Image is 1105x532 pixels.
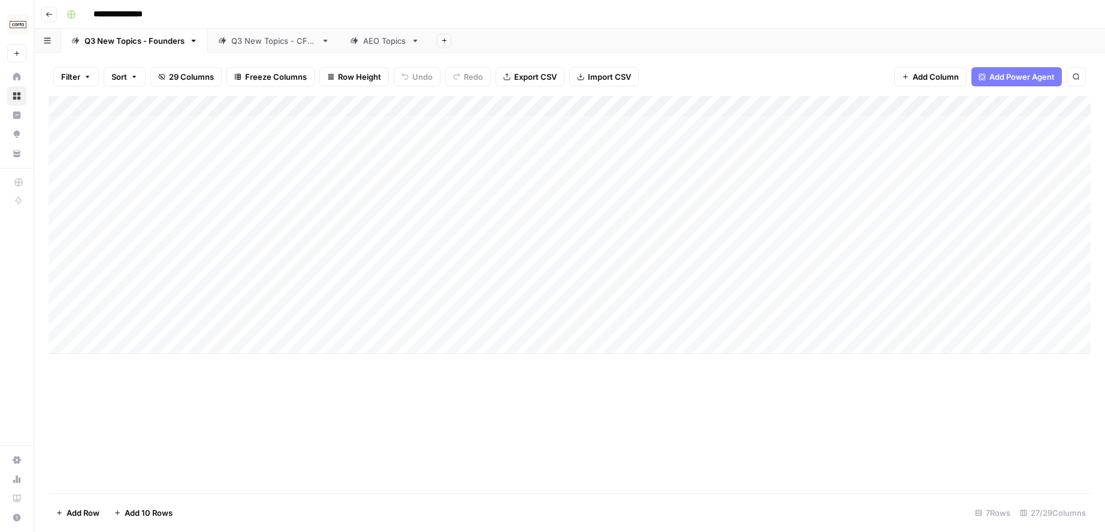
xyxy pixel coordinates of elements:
[227,67,315,86] button: Freeze Columns
[7,67,26,86] a: Home
[7,106,26,125] a: Insights
[7,450,26,470] a: Settings
[319,67,389,86] button: Row Height
[445,67,491,86] button: Redo
[84,35,185,47] div: Q3 New Topics - Founders
[7,86,26,106] a: Browse
[61,71,80,83] span: Filter
[464,71,483,83] span: Redo
[971,67,1062,86] button: Add Power Agent
[107,503,180,522] button: Add 10 Rows
[150,67,222,86] button: 29 Columns
[245,71,307,83] span: Freeze Columns
[169,71,214,83] span: 29 Columns
[913,71,959,83] span: Add Column
[7,14,29,35] img: Carta Logo
[208,29,340,53] a: Q3 New Topics - CFOs
[338,71,381,83] span: Row Height
[104,67,146,86] button: Sort
[363,35,406,47] div: AEO Topics
[496,67,564,86] button: Export CSV
[67,507,99,519] span: Add Row
[514,71,557,83] span: Export CSV
[231,35,316,47] div: Q3 New Topics - CFOs
[7,125,26,144] a: Opportunities
[111,71,127,83] span: Sort
[7,489,26,508] a: Learning Hub
[7,508,26,527] button: Help + Support
[412,71,433,83] span: Undo
[970,503,1015,522] div: 7 Rows
[7,470,26,489] a: Usage
[569,67,639,86] button: Import CSV
[989,71,1055,83] span: Add Power Agent
[53,67,99,86] button: Filter
[894,67,967,86] button: Add Column
[394,67,440,86] button: Undo
[588,71,631,83] span: Import CSV
[49,503,107,522] button: Add Row
[125,507,173,519] span: Add 10 Rows
[340,29,430,53] a: AEO Topics
[1015,503,1091,522] div: 27/29 Columns
[61,29,208,53] a: Q3 New Topics - Founders
[7,144,26,163] a: Your Data
[7,10,26,40] button: Workspace: Carta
